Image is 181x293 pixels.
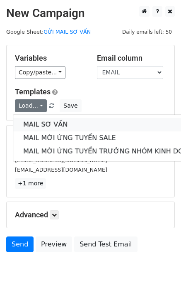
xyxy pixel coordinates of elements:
a: Preview [36,236,72,252]
iframe: Chat Widget [140,253,181,293]
a: +1 more [15,178,46,189]
small: [EMAIL_ADDRESS][DOMAIN_NAME] [15,167,107,173]
a: GỬI MAIL SƠ VẤN [43,29,91,35]
h5: Variables [15,54,84,63]
a: Send Test Email [74,236,137,252]
span: Daily emails left: 50 [119,27,175,37]
h5: Email column [97,54,167,63]
a: Load... [15,99,47,112]
h5: Advanced [15,210,166,219]
a: Daily emails left: 50 [119,29,175,35]
a: Send [6,236,34,252]
button: Save [60,99,81,112]
small: Google Sheet: [6,29,91,35]
h2: New Campaign [6,6,175,20]
a: Copy/paste... [15,66,65,79]
a: Templates [15,87,51,96]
